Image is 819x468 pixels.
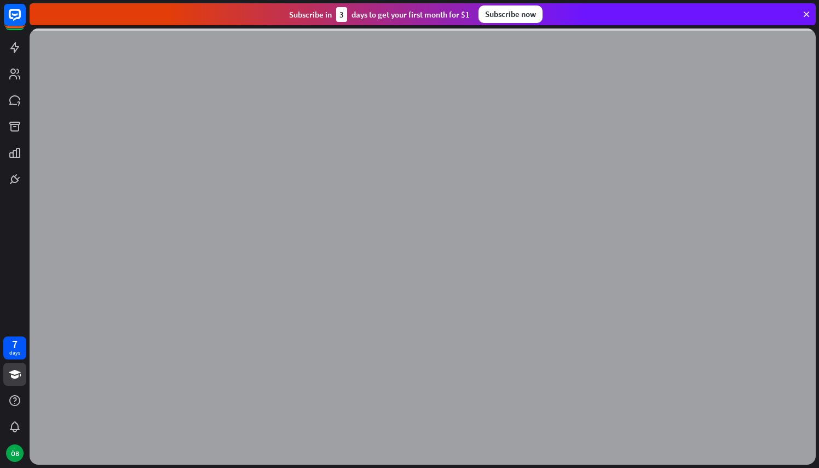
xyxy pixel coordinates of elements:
[6,444,24,462] div: ÖB
[9,349,20,357] div: days
[12,339,18,349] div: 7
[3,336,26,359] a: 7 days
[336,7,347,22] div: 3
[478,5,543,23] div: Subscribe now
[289,7,470,22] div: Subscribe in days to get your first month for $1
